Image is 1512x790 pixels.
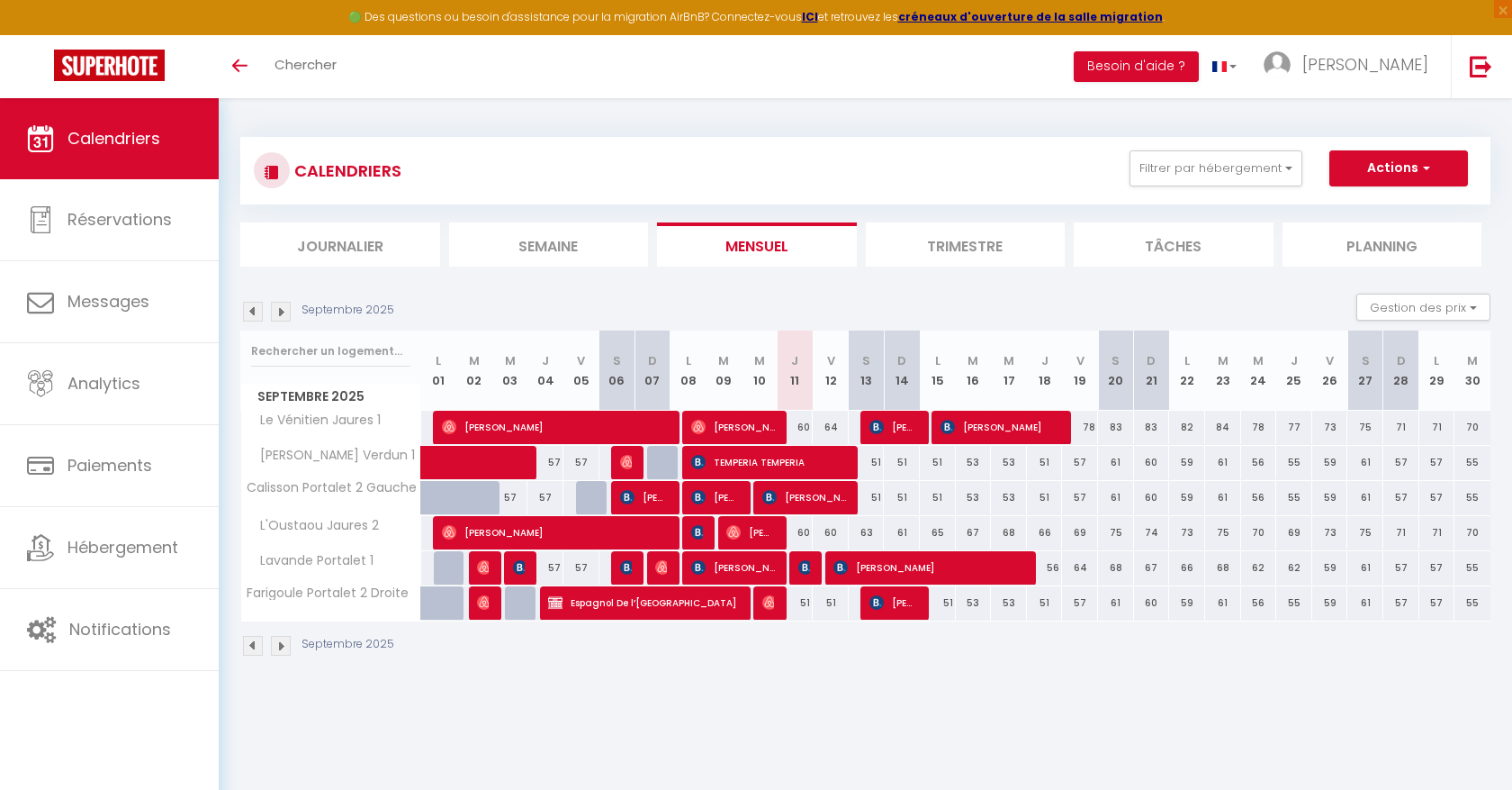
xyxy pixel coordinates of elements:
[1241,551,1277,585] div: 62
[1276,331,1312,411] th: 25
[1129,150,1302,186] button: Filtrer par hébergement
[1383,411,1419,444] div: 71
[813,516,849,549] div: 60
[648,352,657,369] abbr: D
[920,331,956,411] th: 15
[1218,352,1228,369] abbr: M
[1302,53,1428,76] span: [PERSON_NAME]
[1250,35,1451,98] a: ... [PERSON_NAME]
[1454,446,1490,479] div: 55
[1347,516,1383,549] div: 75
[1098,411,1134,444] div: 83
[1074,51,1199,82] button: Besoin d'aide ?
[862,352,870,369] abbr: S
[1383,446,1419,479] div: 57
[1312,481,1348,514] div: 59
[449,222,649,267] li: Semaine
[301,636,394,653] p: Septembre 2025
[513,550,525,585] span: [PERSON_NAME]
[762,480,846,514] span: [PERSON_NAME]
[920,446,956,479] div: 51
[762,586,774,620] span: [PERSON_NAME]
[14,7,68,61] button: Ouvrir le widget de chat LiveChat
[244,551,378,571] span: Lavande Portalet 1
[261,35,350,98] a: Chercher
[1454,551,1490,585] div: 55
[1098,331,1134,411] th: 20
[1434,352,1439,369] abbr: L
[742,331,778,411] th: 10
[691,480,739,514] span: [PERSON_NAME]
[1169,516,1205,549] div: 73
[69,618,171,640] span: Notifications
[1027,331,1063,411] th: 18
[1076,352,1084,369] abbr: V
[691,410,775,444] span: [PERSON_NAME]
[1276,586,1312,620] div: 55
[849,446,885,479] div: 51
[1169,551,1205,585] div: 66
[548,586,740,620] span: Espagnol De l’[GEOGRAPHIC_DATA]
[1347,586,1383,620] div: 61
[1312,446,1348,479] div: 59
[542,352,549,369] abbr: J
[1184,352,1190,369] abbr: L
[1169,446,1205,479] div: 59
[1383,516,1419,549] div: 71
[1062,551,1098,585] div: 64
[1326,352,1334,369] abbr: V
[884,481,920,514] div: 51
[956,516,992,549] div: 67
[920,481,956,514] div: 51
[244,481,417,495] span: Calisson Portalet 2 Gauche
[898,9,1163,24] strong: créneaux d'ouverture de la salle migration
[244,411,385,431] span: Le Vénitien Jaures 1
[813,411,849,444] div: 64
[1454,481,1490,514] div: 55
[563,551,599,585] div: 57
[1241,586,1277,620] div: 56
[1241,446,1277,479] div: 56
[1383,331,1419,411] th: 28
[1291,352,1298,369] abbr: J
[1205,446,1241,479] div: 61
[301,302,394,319] p: Septembre 2025
[935,352,940,369] abbr: L
[1383,481,1419,514] div: 57
[1419,446,1455,479] div: 57
[991,481,1027,514] div: 53
[1074,222,1273,267] li: Tâches
[1241,331,1277,411] th: 24
[1241,481,1277,514] div: 56
[1205,586,1241,620] div: 61
[1134,516,1170,549] div: 74
[1098,551,1134,585] div: 68
[956,481,992,514] div: 53
[1062,586,1098,620] div: 57
[920,516,956,549] div: 65
[1062,481,1098,514] div: 57
[527,551,563,585] div: 57
[1134,551,1170,585] div: 67
[241,384,420,410] span: Septembre 2025
[1276,411,1312,444] div: 77
[436,352,441,369] abbr: L
[691,550,775,585] span: [PERSON_NAME]
[1454,586,1490,620] div: 55
[1098,516,1134,549] div: 75
[1205,331,1241,411] th: 23
[778,516,814,549] div: 60
[244,446,419,466] span: [PERSON_NAME] Verdun 1
[67,372,140,395] span: Analytics
[691,445,847,479] span: TEMPERIA TEMPERIA
[1147,352,1156,369] abbr: D
[869,410,917,444] span: [PERSON_NAME]
[1098,586,1134,620] div: 61
[1419,331,1455,411] th: 29
[849,516,885,549] div: 63
[956,586,992,620] div: 53
[492,481,528,514] div: 57
[706,331,742,411] th: 09
[1347,331,1383,411] th: 27
[1347,446,1383,479] div: 61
